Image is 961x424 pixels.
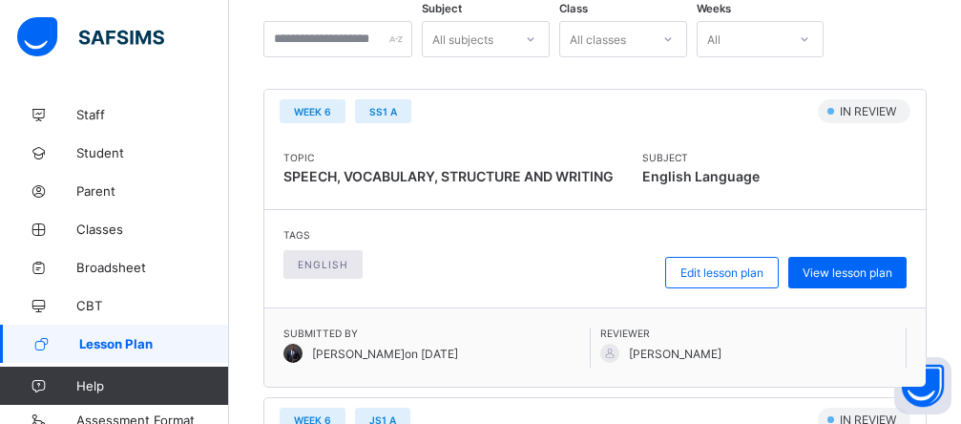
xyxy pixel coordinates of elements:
[422,2,462,15] span: Subject
[298,259,348,270] span: English
[283,152,614,163] span: Topic
[707,21,721,57] div: All
[600,328,907,339] span: Reviewer
[680,265,763,280] span: Edit lesson plan
[76,378,228,393] span: Help
[559,2,588,15] span: Class
[76,222,229,237] span: Classes
[79,336,229,351] span: Lesson Plan
[432,21,493,57] div: All subjects
[642,152,760,163] span: Subject
[629,347,721,361] span: [PERSON_NAME]
[76,183,229,199] span: Parent
[642,163,760,190] span: English Language
[283,328,590,339] span: Submitted By
[369,106,397,117] span: SS1 A
[283,229,372,241] span: Tags
[294,106,331,117] span: Week 6
[17,17,164,57] img: safsims
[312,347,458,361] span: [PERSON_NAME] on [DATE]
[76,107,229,122] span: Staff
[76,298,229,313] span: CBT
[283,168,614,184] span: SPEECH, VOCABULARY, STRUCTURE AND WRITING
[570,21,626,57] div: All classes
[76,145,229,160] span: Student
[697,2,731,15] span: Weeks
[838,104,902,118] span: IN REVIEW
[76,260,229,275] span: Broadsheet
[803,265,892,280] span: View lesson plan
